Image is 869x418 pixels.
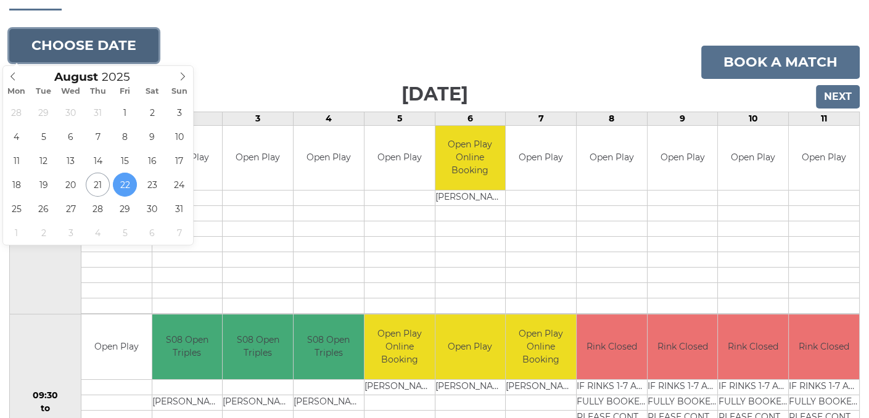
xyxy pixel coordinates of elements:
[59,221,83,245] span: September 3, 2025
[166,88,193,96] span: Sun
[4,173,28,197] span: August 18, 2025
[152,395,223,410] td: [PERSON_NAME]
[506,126,576,191] td: Open Play
[167,149,191,173] span: August 17, 2025
[647,112,718,125] td: 9
[364,112,435,125] td: 5
[364,314,435,379] td: Open Play Online Booking
[31,173,56,197] span: August 19, 2025
[31,197,56,221] span: August 26, 2025
[9,29,159,62] button: Choose date
[718,395,788,410] td: FULLY BOOKED
[57,88,84,96] span: Wed
[31,125,56,149] span: August 5, 2025
[30,88,57,96] span: Tue
[506,379,576,395] td: [PERSON_NAME]
[86,197,110,221] span: August 28, 2025
[364,126,435,191] td: Open Play
[140,100,164,125] span: August 2, 2025
[789,112,860,125] td: 11
[59,149,83,173] span: August 13, 2025
[577,395,647,410] td: FULLY BOOKED
[648,379,718,395] td: IF RINKS 1-7 ARE
[139,88,166,96] span: Sat
[506,112,577,125] td: 7
[140,149,164,173] span: August 16, 2025
[140,221,164,245] span: September 6, 2025
[113,149,137,173] span: August 15, 2025
[435,314,506,379] td: Open Play
[81,314,152,379] td: Open Play
[294,314,364,379] td: S08 Open Triples
[435,191,506,206] td: [PERSON_NAME]
[789,314,859,379] td: Rink Closed
[59,125,83,149] span: August 6, 2025
[223,314,293,379] td: S08 Open Triples
[59,173,83,197] span: August 20, 2025
[718,112,789,125] td: 10
[648,314,718,379] td: Rink Closed
[86,100,110,125] span: July 31, 2025
[4,100,28,125] span: July 28, 2025
[167,173,191,197] span: August 24, 2025
[4,149,28,173] span: August 11, 2025
[789,379,859,395] td: IF RINKS 1-7 ARE
[789,395,859,410] td: FULLY BOOKED
[113,173,137,197] span: August 22, 2025
[648,126,718,191] td: Open Play
[435,112,506,125] td: 6
[98,70,146,84] input: Scroll to increment
[86,149,110,173] span: August 14, 2025
[140,125,164,149] span: August 9, 2025
[223,112,294,125] td: 3
[435,126,506,191] td: Open Play Online Booking
[54,72,98,83] span: Scroll to increment
[152,314,223,379] td: S08 Open Triples
[3,88,30,96] span: Mon
[223,395,293,410] td: [PERSON_NAME]
[31,221,56,245] span: September 2, 2025
[86,221,110,245] span: September 4, 2025
[364,379,435,395] td: [PERSON_NAME]
[59,100,83,125] span: July 30, 2025
[435,379,506,395] td: [PERSON_NAME]
[577,314,647,379] td: Rink Closed
[4,125,28,149] span: August 4, 2025
[31,149,56,173] span: August 12, 2025
[167,221,191,245] span: September 7, 2025
[718,126,788,191] td: Open Play
[113,197,137,221] span: August 29, 2025
[140,173,164,197] span: August 23, 2025
[816,85,860,109] input: Next
[294,395,364,410] td: [PERSON_NAME]
[31,100,56,125] span: July 29, 2025
[113,221,137,245] span: September 5, 2025
[4,197,28,221] span: August 25, 2025
[718,379,788,395] td: IF RINKS 1-7 ARE
[113,125,137,149] span: August 8, 2025
[84,88,112,96] span: Thu
[648,395,718,410] td: FULLY BOOKED
[577,379,647,395] td: IF RINKS 1-7 ARE
[86,125,110,149] span: August 7, 2025
[112,88,139,96] span: Fri
[140,197,164,221] span: August 30, 2025
[294,112,364,125] td: 4
[113,100,137,125] span: August 1, 2025
[167,197,191,221] span: August 31, 2025
[576,112,647,125] td: 8
[789,126,859,191] td: Open Play
[59,197,83,221] span: August 27, 2025
[4,221,28,245] span: September 1, 2025
[701,46,860,79] a: Book a match
[294,126,364,191] td: Open Play
[506,314,576,379] td: Open Play Online Booking
[167,100,191,125] span: August 3, 2025
[577,126,647,191] td: Open Play
[223,126,293,191] td: Open Play
[718,314,788,379] td: Rink Closed
[86,173,110,197] span: August 21, 2025
[167,125,191,149] span: August 10, 2025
